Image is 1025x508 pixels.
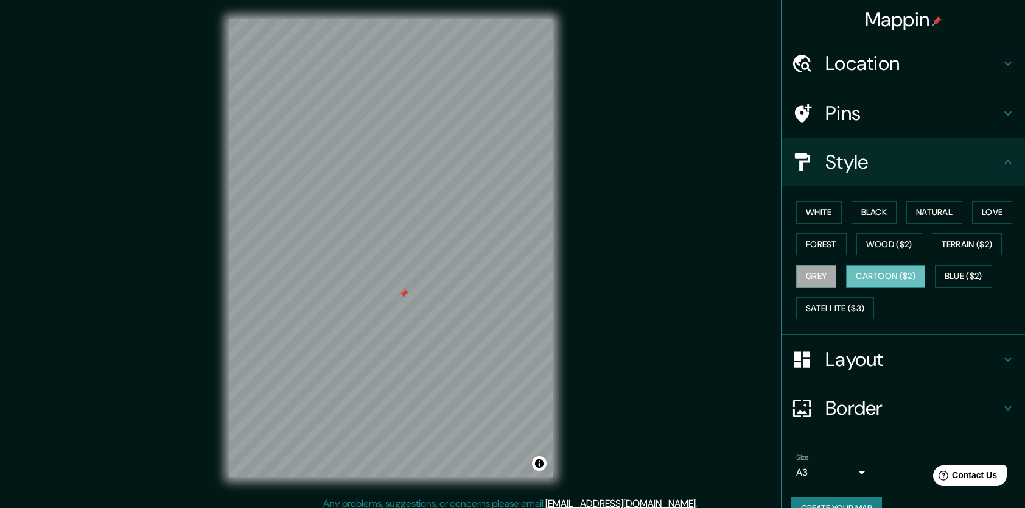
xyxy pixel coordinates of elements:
[782,384,1025,432] div: Border
[825,347,1001,372] h4: Layout
[825,51,1001,76] h4: Location
[932,16,942,26] img: pin-icon.png
[865,7,942,32] h4: Mappin
[856,233,922,256] button: Wood ($2)
[825,101,1001,125] h4: Pins
[532,456,547,471] button: Toggle attribution
[825,396,1001,420] h4: Border
[796,453,809,463] label: Size
[782,138,1025,186] div: Style
[972,201,1012,224] button: Love
[906,201,962,224] button: Natural
[846,265,925,288] button: Cartoon ($2)
[852,201,897,224] button: Black
[782,335,1025,384] div: Layout
[796,463,869,482] div: A3
[935,265,992,288] button: Blue ($2)
[932,233,1002,256] button: Terrain ($2)
[229,19,553,477] canvas: Map
[796,297,874,320] button: Satellite ($3)
[796,201,842,224] button: White
[796,233,847,256] button: Forest
[782,89,1025,138] div: Pins
[796,265,836,288] button: Grey
[825,150,1001,174] h4: Style
[782,39,1025,88] div: Location
[917,460,1012,495] iframe: Help widget launcher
